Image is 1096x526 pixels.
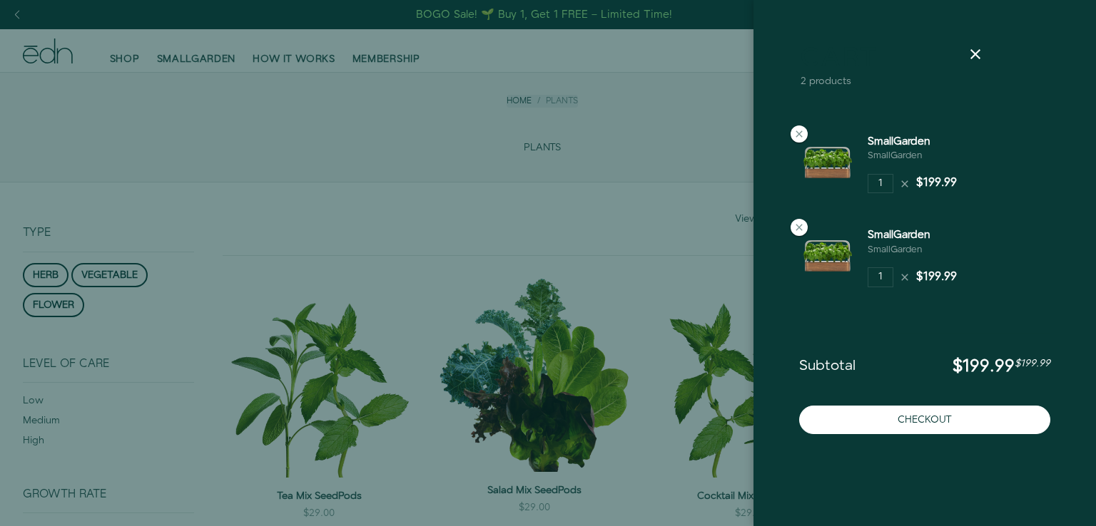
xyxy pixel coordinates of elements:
[799,358,856,375] span: Subtotal
[799,406,1050,434] button: Checkout
[868,134,930,149] a: SmallGarden
[868,149,930,163] div: SmallGarden
[1015,356,1050,371] span: $199.99
[953,354,1015,378] span: $199.99
[799,134,856,191] img: SmallGarden - SmallGarden
[916,269,957,286] div: $199.99
[801,46,879,71] a: Cart
[801,74,806,88] span: 2
[799,227,856,284] img: SmallGarden - SmallGarden
[868,227,930,242] a: SmallGarden
[809,74,851,88] span: products
[986,483,1082,519] iframe: Opent een widget waar u meer informatie kunt vinden
[916,175,957,192] div: $199.99
[868,243,930,257] div: SmallGarden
